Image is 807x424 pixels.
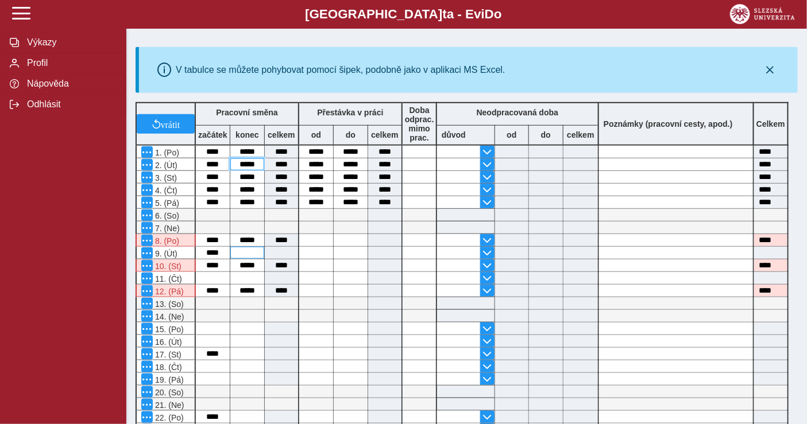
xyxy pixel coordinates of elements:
[153,224,180,233] span: 7. (Ne)
[299,130,333,139] b: od
[141,374,153,385] button: Menu
[141,348,153,360] button: Menu
[153,413,184,422] span: 22. (Po)
[230,130,264,139] b: konec
[24,37,117,48] span: Výkazy
[136,234,196,247] div: Po 6 hodinách nepřetržité práce je nutná přestávka v práci na jídlo a oddech v trvání nejméně 30 ...
[599,119,738,129] b: Poznámky (pracovní cesty, apod.)
[141,235,153,246] button: Menu
[136,259,196,272] div: Po 6 hodinách nepřetržité práce je nutná přestávka v práci na jídlo a oddech v trvání nejméně 30 ...
[137,114,195,134] button: vrátit
[563,130,598,139] b: celkem
[24,79,117,89] span: Nápověda
[141,310,153,322] button: Menu
[141,273,153,284] button: Menu
[153,161,177,170] span: 2. (Út)
[153,337,182,347] span: 16. (Út)
[153,287,184,296] span: 12. (Pá)
[153,312,184,321] span: 14. (Ne)
[141,386,153,398] button: Menu
[141,260,153,271] button: Menu
[153,400,184,410] span: 21. (Ne)
[334,130,368,139] b: do
[153,274,182,283] span: 11. (Čt)
[529,130,563,139] b: do
[442,130,466,139] b: důvod
[153,375,184,384] span: 19. (Pá)
[141,184,153,196] button: Menu
[141,361,153,372] button: Menu
[153,249,177,258] span: 9. (Út)
[405,106,434,142] b: Doba odprac. mimo prac.
[161,119,180,129] span: vrátit
[176,65,505,75] div: V tabulce se můžete pohybovat pomocí šipek, podobně jako v aplikaci MS Excel.
[24,58,117,68] span: Profil
[141,209,153,221] button: Menu
[153,363,182,372] span: 18. (Čt)
[495,130,528,139] b: od
[141,411,153,423] button: Menu
[477,108,558,117] b: Neodpracovaná doba
[141,247,153,259] button: Menu
[153,173,177,182] span: 3. (St)
[141,172,153,183] button: Menu
[265,130,298,139] b: celkem
[368,130,401,139] b: celkem
[196,130,230,139] b: začátek
[485,7,494,21] span: D
[756,119,785,129] b: Celkem
[141,222,153,234] button: Menu
[24,99,117,110] span: Odhlásit
[317,108,383,117] b: Přestávka v práci
[153,299,184,309] span: 13. (So)
[34,7,773,22] b: [GEOGRAPHIC_DATA] a - Evi
[153,236,179,246] span: 8. (Po)
[216,108,277,117] b: Pracovní směna
[153,199,179,208] span: 5. (Pá)
[136,285,196,297] div: Po 6 hodinách nepřetržité práce je nutná přestávka v práci na jídlo a oddech v trvání nejméně 30 ...
[730,4,795,24] img: logo_web_su.png
[141,298,153,309] button: Menu
[153,186,177,195] span: 4. (Čt)
[442,7,446,21] span: t
[141,197,153,208] button: Menu
[141,285,153,297] button: Menu
[153,350,182,359] span: 17. (St)
[153,148,179,157] span: 1. (Po)
[141,336,153,347] button: Menu
[141,323,153,334] button: Menu
[153,262,182,271] span: 10. (St)
[141,146,153,158] button: Menu
[153,325,184,334] span: 15. (Po)
[141,399,153,410] button: Menu
[153,388,184,397] span: 20. (So)
[494,7,502,21] span: o
[153,211,179,220] span: 6. (So)
[141,159,153,170] button: Menu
